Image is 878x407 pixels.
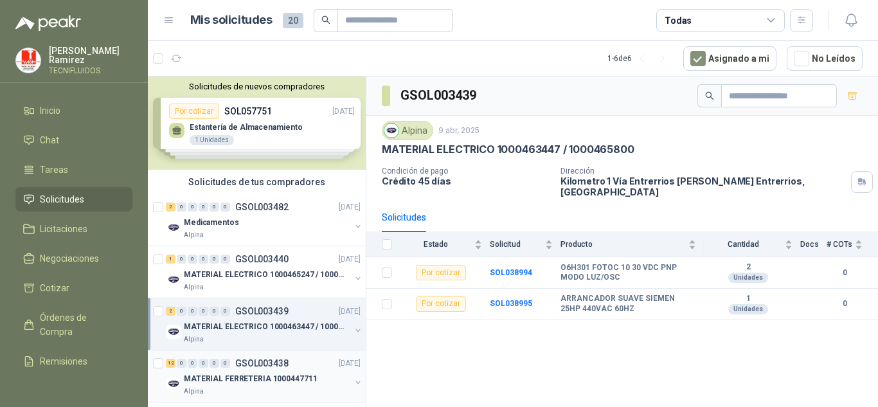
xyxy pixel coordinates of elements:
p: MATERIAL ELECTRICO 1000463447 / 1000465800 [184,321,344,333]
div: Alpina [382,121,433,140]
img: Company Logo [166,376,181,392]
img: Company Logo [166,272,181,287]
a: Tareas [15,158,132,182]
span: Licitaciones [40,222,87,236]
div: 0 [210,203,219,212]
img: Company Logo [16,48,40,73]
div: 0 [220,203,230,212]
div: 0 [177,307,186,316]
p: GSOL003439 [235,307,289,316]
div: 0 [210,307,219,316]
p: Dirección [560,167,846,176]
a: Inicio [15,98,132,123]
p: [DATE] [339,357,361,370]
th: Cantidad [704,232,800,257]
th: Docs [800,232,827,257]
div: 0 [199,307,208,316]
p: Kilometro 1 Vía Entrerrios [PERSON_NAME] Entrerrios , [GEOGRAPHIC_DATA] [560,176,846,197]
div: Todas [665,14,692,28]
a: 1 0 0 0 0 0 GSOL003440[DATE] Company LogoMATERIAL ELECTRICO 1000465247 / 1000466995Alpina [166,251,363,293]
p: [DATE] [339,305,361,318]
img: Logo peakr [15,15,81,31]
span: Producto [560,240,686,249]
b: 0 [827,298,863,310]
div: Unidades [728,304,768,314]
p: GSOL003438 [235,359,289,368]
div: 0 [177,359,186,368]
div: 0 [199,203,208,212]
th: Estado [400,232,490,257]
div: 2 [166,307,175,316]
a: 2 0 0 0 0 0 GSOL003439[DATE] Company LogoMATERIAL ELECTRICO 1000463447 / 1000465800Alpina [166,303,363,345]
p: Crédito 45 días [382,176,550,186]
p: MATERIAL ELECTRICO 1000463447 / 1000465800 [382,143,634,156]
div: 0 [188,307,197,316]
a: Remisiones [15,349,132,374]
span: search [321,15,330,24]
div: 0 [220,307,230,316]
th: Producto [560,232,704,257]
a: Órdenes de Compra [15,305,132,344]
div: 12 [166,359,175,368]
th: # COTs [827,232,878,257]
p: Medicamentos [184,217,239,229]
div: 0 [188,203,197,212]
b: 2 [704,262,793,273]
span: Tareas [40,163,68,177]
p: [PERSON_NAME] Ramirez [49,46,132,64]
p: 9 abr, 2025 [438,125,479,137]
b: 0 [827,267,863,279]
p: GSOL003440 [235,255,289,264]
div: Solicitudes [382,210,426,224]
div: 0 [177,203,186,212]
div: 0 [220,255,230,264]
span: # COTs [827,240,852,249]
p: TECNIFLUIDOS [49,67,132,75]
div: 0 [220,359,230,368]
b: ARRANCADOR SUAVE SIEMEN 25HP 440VAC 60HZ [560,294,696,314]
div: Unidades [728,273,768,283]
img: Company Logo [166,324,181,339]
span: Solicitudes [40,192,84,206]
div: Solicitudes de tus compradores [148,170,366,194]
a: Licitaciones [15,217,132,241]
img: Company Logo [166,220,181,235]
span: Inicio [40,104,60,118]
div: 0 [177,255,186,264]
div: 0 [199,255,208,264]
p: Alpina [184,230,204,240]
b: O6H301 FOTOC 10 30 VDC PNP MODO LUZ/OSC [560,263,696,283]
p: MATERIAL ELECTRICO 1000465247 / 1000466995 [184,269,344,281]
p: GSOL003482 [235,203,289,212]
span: 20 [283,13,303,28]
span: Órdenes de Compra [40,311,120,339]
a: Solicitudes [15,187,132,212]
p: [DATE] [339,253,361,266]
p: [DATE] [339,201,361,213]
p: Alpina [184,334,204,345]
a: SOL038995 [490,299,532,308]
h1: Mis solicitudes [190,11,273,30]
img: Company Logo [384,123,399,138]
p: MATERIAL FERRETERIA 1000447711 [184,373,317,385]
span: Remisiones [40,354,87,368]
div: 1 - 6 de 6 [607,48,673,69]
b: 1 [704,294,793,304]
a: Chat [15,128,132,152]
div: 0 [199,359,208,368]
div: 2 [166,203,175,212]
div: 0 [188,359,197,368]
a: 12 0 0 0 0 0 GSOL003438[DATE] Company LogoMATERIAL FERRETERIA 1000447711Alpina [166,356,363,397]
div: Por cotizar [416,265,466,280]
span: Chat [40,133,59,147]
a: SOL038994 [490,268,532,277]
button: Asignado a mi [683,46,776,71]
button: Solicitudes de nuevos compradores [153,82,361,91]
div: 0 [188,255,197,264]
span: Solicitud [490,240,542,249]
div: 0 [210,255,219,264]
span: Estado [400,240,472,249]
div: 1 [166,255,175,264]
